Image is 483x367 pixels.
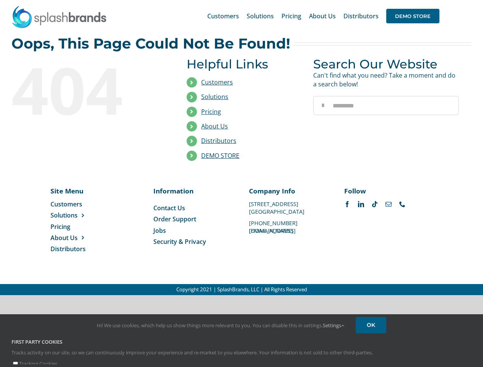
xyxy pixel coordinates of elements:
[201,78,233,86] a: Customers
[11,338,472,346] h4: First Party Cookies
[207,4,439,28] nav: Main Menu
[153,237,206,246] span: Security & Privacy
[386,4,439,28] a: DEMO STORE
[356,317,386,333] a: OK
[249,186,330,195] p: Company Info
[153,204,185,212] span: Contact Us
[207,4,239,28] a: Customers
[372,201,378,207] a: tiktok
[11,57,157,122] div: 404
[201,107,221,116] a: Pricing
[313,57,459,71] h3: Search Our Website
[97,322,344,329] span: Hi! We use cookies, which help us show things more relevant to you. You can disable this in setti...
[153,204,234,246] nav: Menu
[309,13,336,19] span: About Us
[358,201,364,207] a: linkedin
[313,96,459,115] input: Search...
[343,13,379,19] span: Distributors
[50,211,78,219] span: Solutions
[201,136,236,145] a: Distributors
[153,237,234,246] a: Security & Privacy
[50,245,86,253] span: Distributors
[153,215,234,223] a: Order Support
[50,200,102,208] a: Customers
[50,234,78,242] span: About Us
[50,200,82,208] span: Customers
[153,204,234,212] a: Contact Us
[50,200,102,253] nav: Menu
[50,245,102,253] a: Distributors
[247,13,274,19] span: Solutions
[344,201,350,207] a: facebook
[153,226,234,235] a: Jobs
[13,362,18,367] input: Tracking Cookies
[50,222,102,231] a: Pricing
[281,13,301,19] span: Pricing
[201,93,228,101] a: Solutions
[153,215,196,223] span: Order Support
[153,226,166,235] span: Jobs
[343,4,379,28] a: Distributors
[385,201,392,207] a: mail
[386,9,439,23] span: DEMO STORE
[50,186,102,195] p: Site Menu
[323,322,344,329] a: Settings
[201,122,228,130] a: About Us
[50,211,102,219] a: Solutions
[153,186,234,195] p: Information
[207,13,239,19] span: Customers
[11,36,290,51] h2: Oops, This Page Could Not Be Found!
[399,201,405,207] a: phone
[344,186,425,195] p: Follow
[201,151,239,160] a: DEMO STORE
[313,71,459,88] p: Can't find what you need? Take a moment and do a search below!
[187,57,302,71] h3: Helpful Links
[313,96,332,115] input: Search
[50,234,102,242] a: About Us
[11,360,57,367] label: Tracking Cookies
[11,5,107,28] img: SplashBrands.com Logo
[281,4,301,28] a: Pricing
[50,222,70,231] span: Pricing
